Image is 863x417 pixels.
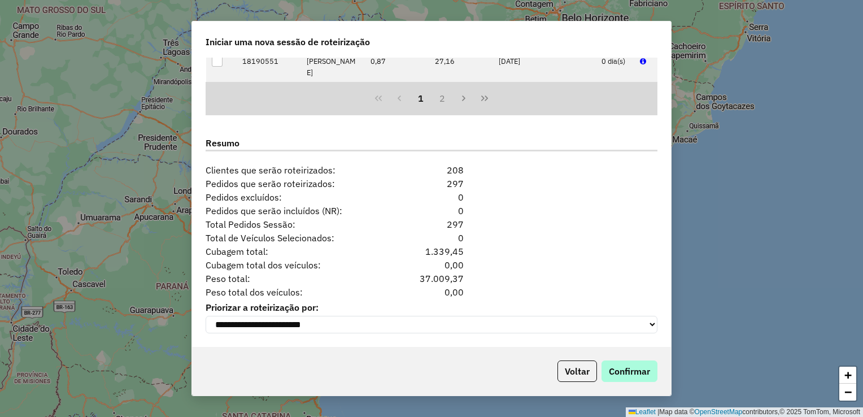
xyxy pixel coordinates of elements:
[199,218,393,231] span: Total Pedidos Sessão:
[629,408,656,416] a: Leaflet
[453,88,474,109] button: Next Page
[365,40,429,84] td: 0,87
[393,190,470,204] div: 0
[206,301,657,314] label: Priorizar a roteirização por:
[626,407,863,417] div: Map data © contributors,© 2025 TomTom, Microsoft
[206,136,657,151] label: Resumo
[206,35,370,49] span: Iniciar uma nova sessão de roteirização
[393,218,470,231] div: 297
[839,384,856,401] a: Zoom out
[199,231,393,245] span: Total de Veículos Selecionados:
[199,245,393,258] span: Cubagem total:
[199,163,393,177] span: Clientes que serão roteirizados:
[474,88,495,109] button: Last Page
[493,40,596,84] td: [DATE]
[595,40,634,84] td: 0 dia(s)
[695,408,743,416] a: OpenStreetMap
[237,40,301,84] td: 18190551
[393,272,470,285] div: 37.009,37
[393,163,470,177] div: 208
[199,272,393,285] span: Peso total:
[844,385,852,399] span: −
[199,190,393,204] span: Pedidos excluídos:
[393,258,470,272] div: 0,00
[839,367,856,384] a: Zoom in
[429,40,493,84] td: 27,16
[557,360,597,382] button: Voltar
[300,40,365,84] td: 1062 - [PERSON_NAME]
[657,408,659,416] span: |
[199,177,393,190] span: Pedidos que serão roteirizados:
[393,231,470,245] div: 0
[393,245,470,258] div: 1.339,45
[393,177,470,190] div: 297
[199,258,393,272] span: Cubagem total dos veículos:
[431,88,453,109] button: 2
[410,88,431,109] button: 1
[393,204,470,218] div: 0
[393,285,470,299] div: 0,00
[844,368,852,382] span: +
[199,204,393,218] span: Pedidos que serão incluídos (NR):
[199,285,393,299] span: Peso total dos veículos:
[602,360,657,382] button: Confirmar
